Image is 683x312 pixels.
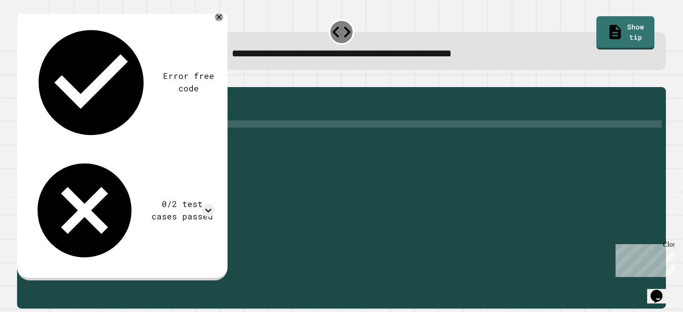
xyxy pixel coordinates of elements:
[149,198,215,223] div: 0/2 test cases passed
[612,241,674,277] iframe: chat widget
[647,278,674,303] iframe: chat widget
[596,16,654,50] a: Show tip
[3,3,59,54] div: Chat with us now!Close
[163,70,215,95] div: Error free code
